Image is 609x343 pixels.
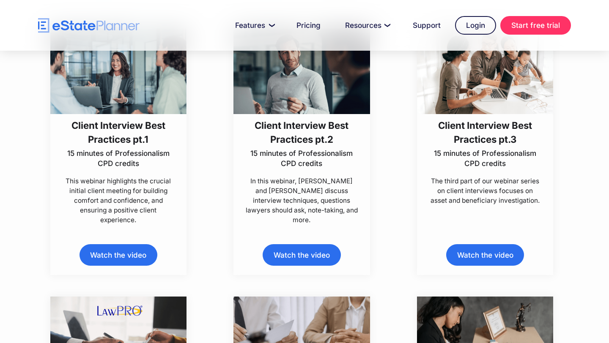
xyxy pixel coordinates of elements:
[263,244,340,266] a: Watch the video
[245,176,358,225] p: In this webinar, [PERSON_NAME] and [PERSON_NAME] discuss interview techniques, questions lawyers ...
[403,17,451,34] a: Support
[417,29,553,205] a: Client Interview Best Practices pt.315 minutes of Professionalism CPD creditsThe third part of ou...
[80,244,157,266] a: Watch the video
[245,148,358,169] p: 15 minutes of Professionalism CPD credits
[62,118,175,147] h3: Client Interview Best Practices pt.1
[428,118,541,147] h3: Client Interview Best Practices pt.3
[335,17,398,34] a: Resources
[62,148,175,169] p: 15 minutes of Professionalism CPD credits
[245,118,358,147] h3: Client Interview Best Practices pt.2
[225,17,282,34] a: Features
[428,148,541,169] p: 15 minutes of Professionalism CPD credits
[455,16,496,35] a: Login
[233,29,370,225] a: Client Interview Best Practices pt.215 minutes of Professionalism CPD creditsIn this webinar, [PE...
[500,16,571,35] a: Start free trial
[286,17,331,34] a: Pricing
[446,244,524,266] a: Watch the video
[50,29,187,225] a: Client Interview Best Practices pt.115 minutes of Professionalism CPD creditsThis webinar highlig...
[38,18,140,33] a: home
[62,176,175,225] p: This webinar highlights the crucial initial client meeting for building comfort and confidence, a...
[428,176,541,205] p: The third part of our webinar series on client interviews focuses on asset and beneficiary invest...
